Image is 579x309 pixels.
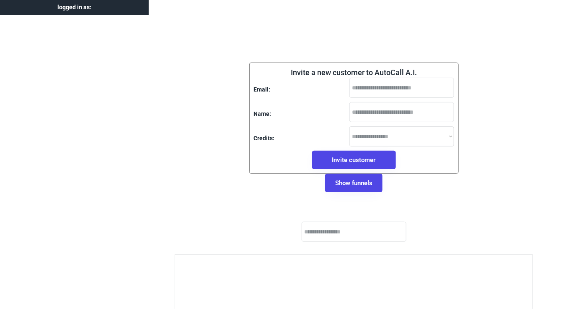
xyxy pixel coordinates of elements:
[291,67,417,78] div: Invite a new customer to AutoCall A.I.
[254,134,275,143] div: Credits:
[312,151,396,169] button: Invite customer
[254,86,271,94] div: Email:
[325,174,383,192] button: Show funnels
[254,110,271,118] div: Name:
